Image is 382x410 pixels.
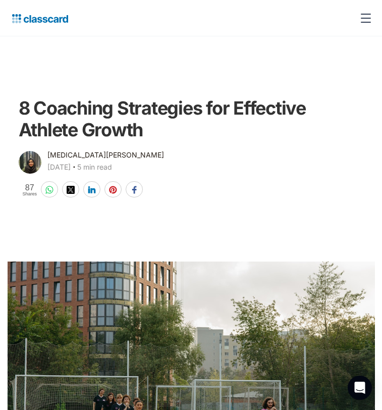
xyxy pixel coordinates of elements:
img: facebook-white sharing button [130,186,138,194]
div: 5 min read [77,161,112,173]
div: ‧ [71,161,77,175]
h1: 8 Coaching Strategies for Effective Athlete Growth [19,97,333,141]
img: pinterest-white sharing button [109,186,117,194]
a: home [8,11,68,25]
div: Open Intercom Messenger [348,376,372,400]
span: Shares [23,192,37,196]
img: twitter-white sharing button [67,186,75,194]
div: [MEDICAL_DATA][PERSON_NAME] [47,149,164,161]
div: [DATE] [47,161,71,173]
img: linkedin-white sharing button [88,186,96,194]
div: menu [354,6,374,30]
img: whatsapp-white sharing button [45,186,53,194]
span: 87 [23,183,37,192]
